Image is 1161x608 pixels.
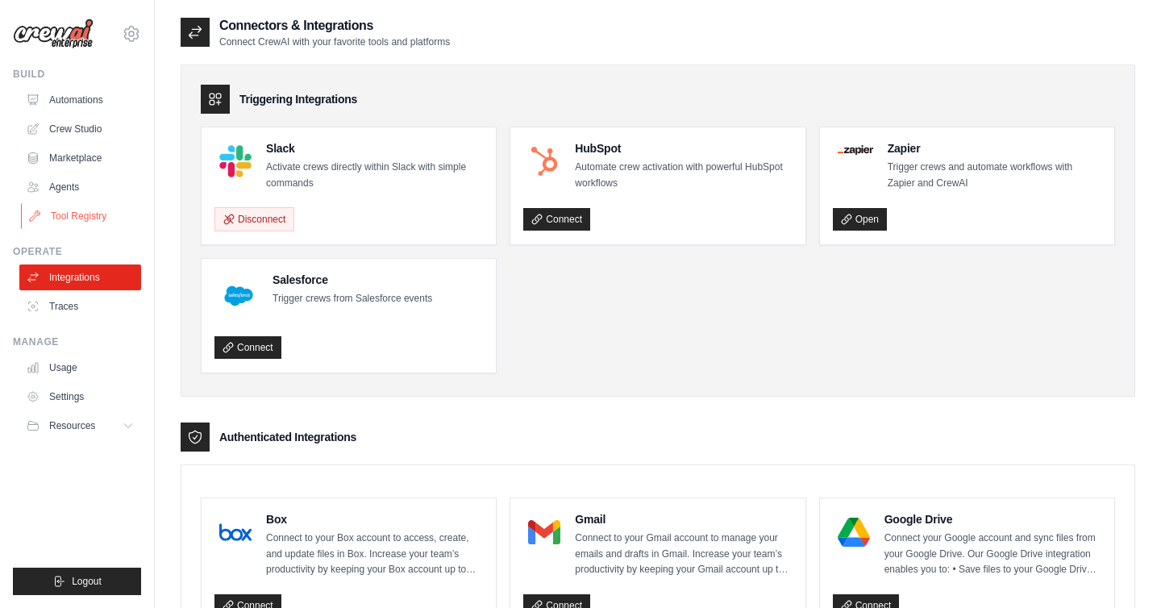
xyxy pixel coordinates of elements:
img: Google Drive Logo [838,516,870,548]
span: Logout [72,575,102,588]
img: Zapier Logo [838,145,873,155]
p: Connect your Google account and sync files from your Google Drive. Our Google Drive integration e... [884,531,1101,578]
button: Logout [13,568,141,595]
h4: Salesforce [273,272,432,288]
img: Logo [13,19,94,49]
button: Resources [19,413,141,439]
p: Connect to your Gmail account to manage your emails and drafts in Gmail. Increase your team’s pro... [575,531,792,578]
a: Connect [214,336,281,359]
img: Slack Logo [219,145,252,177]
h4: Zapier [888,140,1101,156]
a: Agents [19,174,141,200]
a: Usage [19,355,141,381]
div: Manage [13,335,141,348]
img: Box Logo [219,516,252,548]
h4: HubSpot [575,140,792,156]
a: Tool Registry [21,203,143,229]
button: Disconnect [214,207,294,231]
a: Automations [19,87,141,113]
a: Settings [19,384,141,410]
h3: Authenticated Integrations [219,429,356,445]
p: Automate crew activation with powerful HubSpot workflows [575,160,792,191]
a: Crew Studio [19,116,141,142]
div: Build [13,68,141,81]
img: Salesforce Logo [219,277,258,315]
h4: Gmail [575,511,792,527]
a: Connect [523,208,590,231]
p: Activate crews directly within Slack with simple commands [266,160,483,191]
a: Marketplace [19,145,141,171]
h4: Google Drive [884,511,1101,527]
h3: Triggering Integrations [239,91,357,107]
p: Trigger crews and automate workflows with Zapier and CrewAI [888,160,1101,191]
p: Trigger crews from Salesforce events [273,291,432,307]
h4: Box [266,511,483,527]
span: Resources [49,419,95,432]
img: Gmail Logo [528,516,560,548]
a: Traces [19,294,141,319]
a: Open [833,208,887,231]
h2: Connectors & Integrations [219,16,450,35]
p: Connect CrewAI with your favorite tools and platforms [219,35,450,48]
h4: Slack [266,140,483,156]
div: Operate [13,245,141,258]
a: Integrations [19,264,141,290]
p: Connect to your Box account to access, create, and update files in Box. Increase your team’s prod... [266,531,483,578]
img: HubSpot Logo [528,145,560,177]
